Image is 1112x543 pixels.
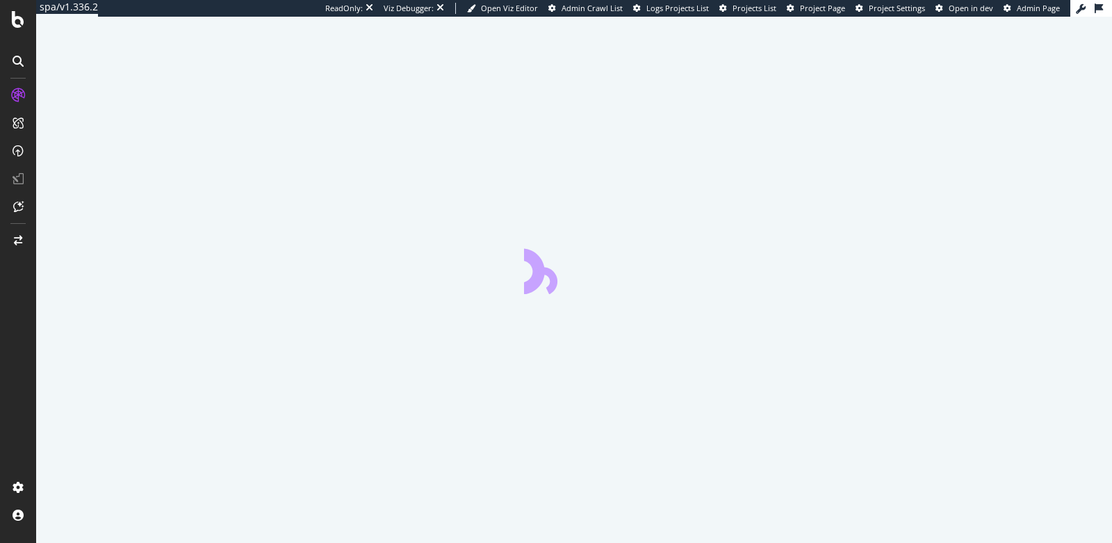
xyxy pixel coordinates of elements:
span: Project Settings [869,3,925,13]
div: animation [524,244,624,294]
a: Open in dev [935,3,993,14]
a: Project Page [787,3,845,14]
span: Open Viz Editor [481,3,538,13]
a: Logs Projects List [633,3,709,14]
a: Open Viz Editor [467,3,538,14]
span: Logs Projects List [646,3,709,13]
span: Projects List [733,3,776,13]
a: Admin Crawl List [548,3,623,14]
div: ReadOnly: [325,3,363,14]
a: Project Settings [856,3,925,14]
span: Project Page [800,3,845,13]
a: Admin Page [1004,3,1060,14]
span: Admin Crawl List [562,3,623,13]
div: Viz Debugger: [384,3,434,14]
span: Open in dev [949,3,993,13]
span: Admin Page [1017,3,1060,13]
a: Projects List [719,3,776,14]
